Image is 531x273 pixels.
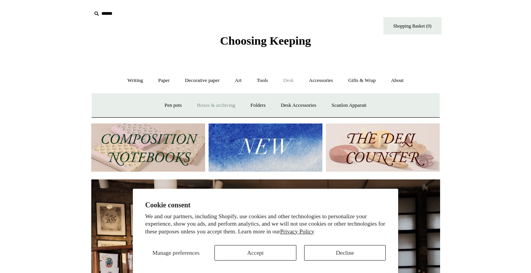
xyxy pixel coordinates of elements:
img: New.jpg__PID:f73bdf93-380a-4a35-bcfe-7823039498e1 [209,123,322,172]
a: Writing [120,70,150,91]
a: Accessories [302,70,340,91]
a: Choosing Keeping [220,40,311,46]
a: Desk [276,70,301,91]
a: Boxes & archiving [190,95,242,116]
img: 202302 Composition ledgers.jpg__PID:69722ee6-fa44-49dd-a067-31375e5d54ec [91,123,205,172]
a: Desk Accessories [274,95,323,116]
a: About [384,70,411,91]
a: Gifts & Wrap [341,70,383,91]
a: Privacy Policy [280,228,314,235]
a: Shopping Basket (0) [383,17,442,35]
span: Choosing Keeping [220,34,311,47]
span: Manage preferences [152,250,199,256]
a: Art [228,70,249,91]
img: The Deli Counter [326,123,440,172]
button: Decline [304,245,386,261]
button: Accept [214,245,296,261]
a: Pen pots [158,95,189,116]
button: Manage preferences [145,245,207,261]
p: We and our partners, including Shopify, use cookies and other technologies to personalize your ex... [145,213,386,236]
a: Paper [151,70,177,91]
h2: Cookie consent [145,201,386,209]
a: Decorative paper [178,70,226,91]
a: Tools [250,70,275,91]
a: Scanlon Apparati [325,95,374,116]
a: Folders [244,95,273,116]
